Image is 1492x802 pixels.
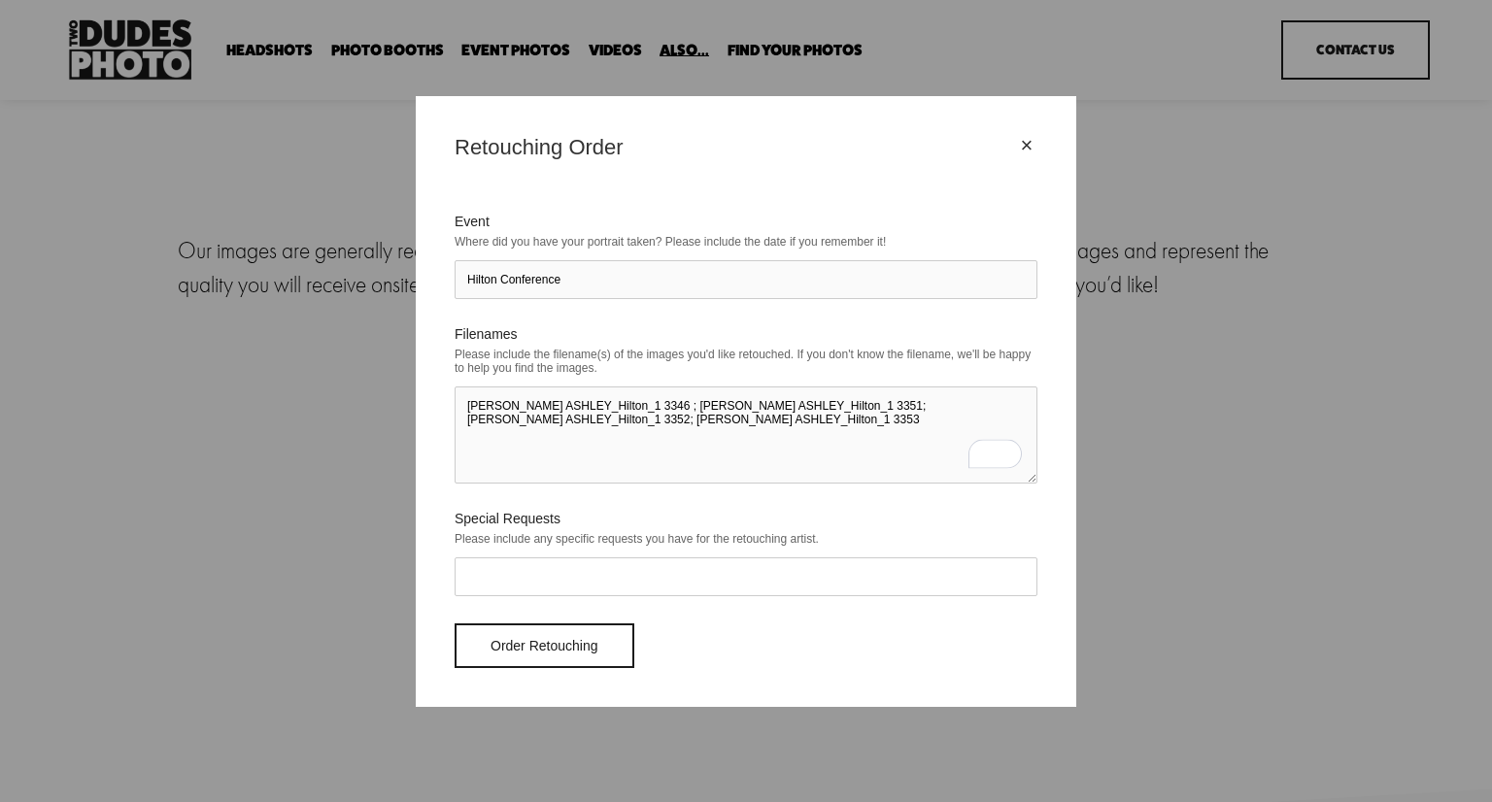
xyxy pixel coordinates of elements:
label: Special Requests [455,511,1037,526]
div: Where did you have your portrait taken? Please include the date if you remember it! [455,229,1037,254]
div: Please include the filename(s) of the images you'd like retouched. If you don't know the filename... [455,342,1037,381]
label: Event [455,214,1037,229]
div: Retouching Order [455,135,1016,160]
div: Please include any specific requests you have for the retouching artist. [455,526,1037,551]
label: Filenames [455,326,1037,342]
div: Close [1016,135,1037,156]
textarea: To enrich screen reader interactions, please activate Accessibility in Grammarly extension settings [455,386,1037,484]
input: Order Retouching [455,623,634,668]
